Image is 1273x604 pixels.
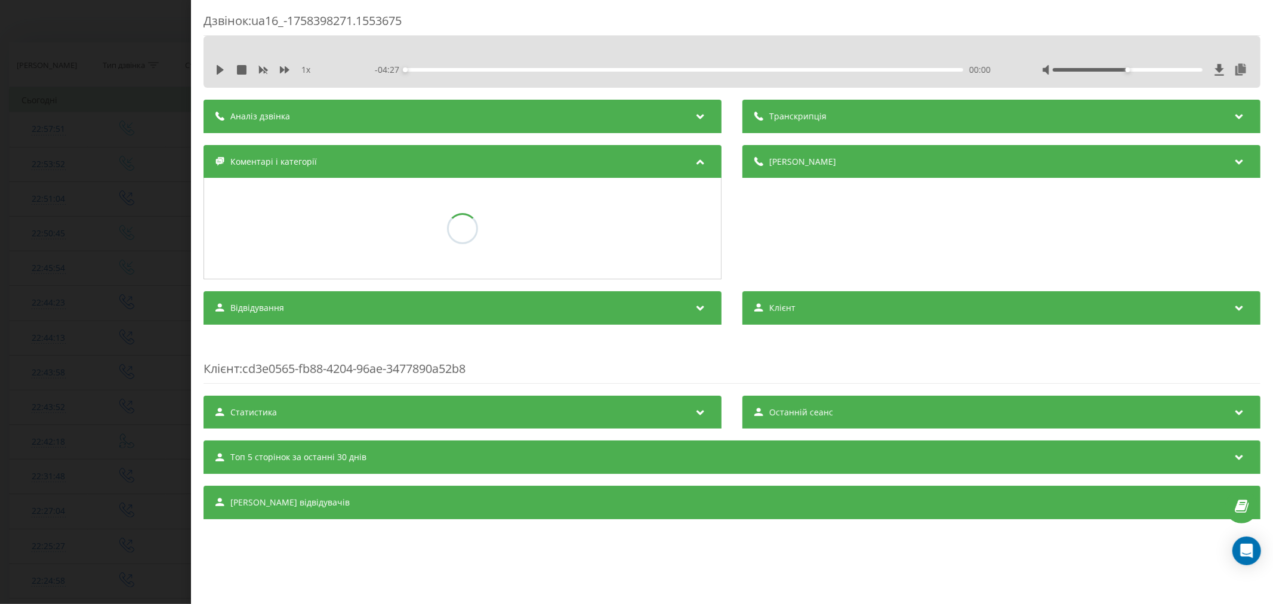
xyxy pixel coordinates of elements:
[230,497,350,509] span: [PERSON_NAME] відвідувачів
[230,451,366,463] span: Топ 5 сторінок за останні 30 днів
[375,64,405,76] span: - 04:27
[769,302,796,314] span: Клієнт
[204,337,1260,384] div: : cd3e0565-fb88-4204-96ae-3477890a52b8
[769,156,836,168] span: [PERSON_NAME]
[204,360,239,377] span: Клієнт
[230,302,284,314] span: Відвідування
[1125,67,1130,72] div: Accessibility label
[1232,537,1261,565] div: Open Intercom Messenger
[301,64,310,76] span: 1 x
[403,67,408,72] div: Accessibility label
[230,110,290,122] span: Аналіз дзвінка
[204,13,1260,36] div: Дзвінок : ua16_-1758398271.1553675
[769,406,833,418] span: Останній сеанс
[969,64,991,76] span: 00:00
[230,156,317,168] span: Коментарі і категорії
[769,110,827,122] span: Транскрипція
[230,406,277,418] span: Статистика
